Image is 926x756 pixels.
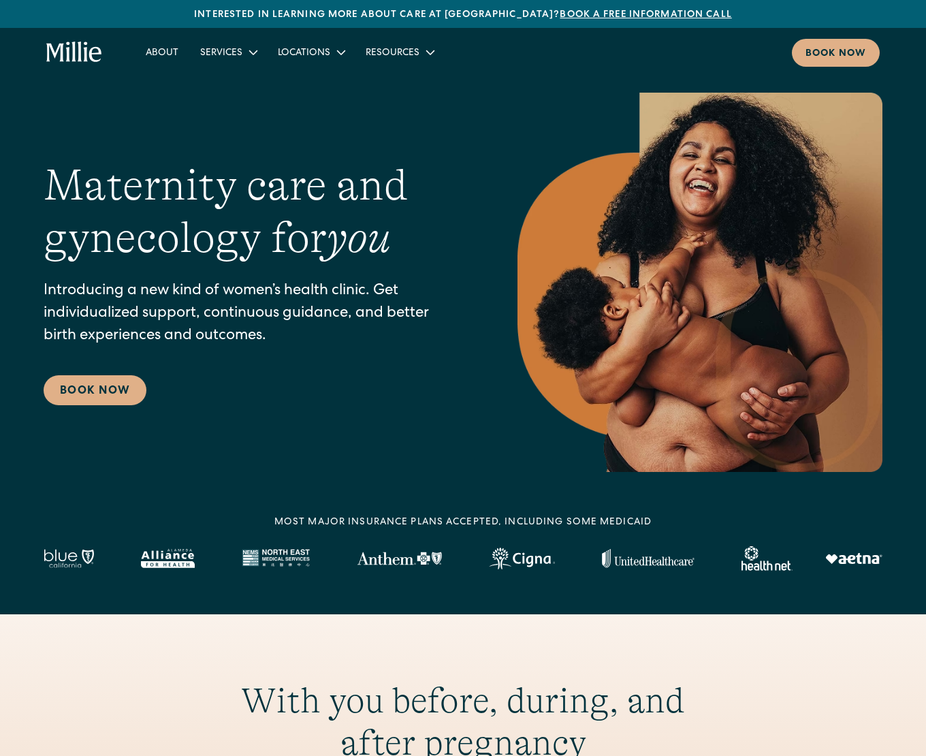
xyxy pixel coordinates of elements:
img: Smiling mother with her baby in arms, celebrating body positivity and the nurturing bond of postp... [517,93,882,472]
img: Aetna logo [825,553,882,564]
img: Healthnet logo [741,546,793,571]
a: Book a free information call [560,10,731,20]
a: About [135,41,189,63]
em: you [327,213,391,262]
div: Services [200,46,242,61]
img: United Healthcare logo [602,549,694,568]
a: home [46,42,102,63]
div: Resources [366,46,419,61]
img: Blue California logo [44,549,94,568]
div: Resources [355,41,444,63]
p: Introducing a new kind of women’s health clinic. Get individualized support, continuous guidance,... [44,281,463,348]
div: Book now [805,47,866,61]
div: MOST MAJOR INSURANCE PLANS ACCEPTED, INCLUDING some MEDICAID [274,516,652,530]
img: Cigna logo [489,548,555,569]
div: Services [189,41,267,63]
h1: Maternity care and gynecology for [44,159,463,264]
div: Locations [267,41,355,63]
img: Alameda Alliance logo [141,549,195,568]
a: Book Now [44,375,146,405]
img: Anthem Logo [357,552,442,565]
img: North East Medical Services logo [242,549,310,568]
a: Book now [792,39,880,67]
div: Locations [278,46,330,61]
